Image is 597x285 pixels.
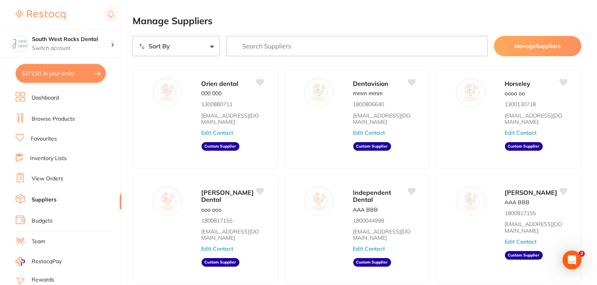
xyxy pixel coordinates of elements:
img: RestocqPay [16,257,25,266]
a: Restocq Logo [16,6,66,24]
aside: Custom Supplier [353,258,391,267]
p: 1800817155 [505,210,536,216]
span: 2 [579,251,585,257]
span: Orien dental [202,80,239,87]
div: Open Intercom Messenger [563,251,581,269]
a: Inventory Lists [30,155,67,162]
a: Browse Products [32,115,75,123]
input: Search Suppliers [226,36,488,56]
img: Orien dental [158,83,177,102]
a: Rewards [32,276,54,284]
a: Budgets [32,217,53,225]
img: Dentavision [310,83,328,102]
button: Edit Contact [505,239,537,245]
button: Edit Contact [353,246,385,252]
button: Edit Contact [353,130,385,136]
h2: Manage Suppliers [133,16,581,27]
aside: Custom Supplier [202,258,239,267]
img: Restocq Logo [16,10,66,20]
aside: Custom Supplier [505,142,543,151]
img: Independent Dental [310,192,328,211]
a: Team [32,238,45,246]
a: [EMAIL_ADDRESS][DOMAIN_NAME] [505,221,567,233]
span: Dentavision [353,80,389,87]
p: 1300880711 [202,101,233,107]
p: mmm mmm [353,90,383,96]
img: Erskine [461,192,480,211]
span: [PERSON_NAME] [505,189,558,196]
p: 1800817155 [202,217,233,224]
span: Independent Dental [353,189,392,203]
img: Erskine Dental [158,192,177,211]
span: RestocqPay [32,258,62,265]
p: AAA BBB [505,199,530,205]
a: [EMAIL_ADDRESS][DOMAIN_NAME] [202,112,264,125]
a: Favourites [31,135,57,143]
button: Edit Contact [202,130,234,136]
h4: South West Rocks Dental [32,36,111,43]
aside: Custom Supplier [353,142,391,151]
a: [EMAIL_ADDRESS][DOMAIN_NAME] [505,112,567,125]
button: $272.61 in your order [16,64,106,83]
p: 000 000 [202,90,222,96]
p: oooo oo [505,90,525,96]
span: [PERSON_NAME] Dental [202,189,254,203]
p: AAA BBB [353,207,378,213]
aside: Custom Supplier [505,251,543,260]
a: View Orders [32,175,63,183]
button: ManageSuppliers [494,36,581,56]
a: RestocqPay [16,257,62,266]
a: [EMAIL_ADDRESS][DOMAIN_NAME] [202,228,264,241]
img: Horseley [461,83,480,102]
a: [EMAIL_ADDRESS][DOMAIN_NAME] [353,228,416,241]
a: Suppliers [32,196,57,204]
a: [EMAIL_ADDRESS][DOMAIN_NAME] [353,112,416,125]
button: Edit Contact [202,246,234,252]
p: 1800044998 [353,217,384,224]
p: ooo ooo [202,207,222,213]
p: 1300130718 [505,101,536,107]
p: 1800806640 [353,101,384,107]
button: Edit Contact [505,130,537,136]
p: Switch account [32,45,111,52]
span: Horseley [505,80,531,87]
aside: Custom Supplier [202,142,239,151]
a: Dashboard [32,94,59,102]
img: South West Rocks Dental [12,36,28,52]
